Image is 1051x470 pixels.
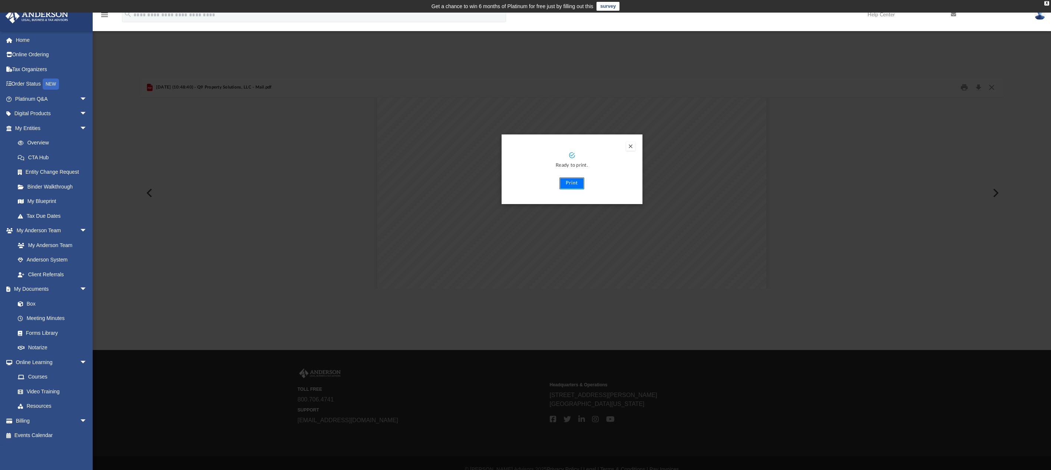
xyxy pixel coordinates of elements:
a: My Documentsarrow_drop_down [5,282,95,297]
a: Anderson System [10,253,95,267]
a: My Anderson Teamarrow_drop_down [5,223,95,238]
a: survey [596,2,619,11]
span: arrow_drop_down [80,413,95,429]
a: Platinum Q&Aarrow_drop_down [5,91,98,106]
a: Notarize [10,340,95,355]
a: Video Training [10,384,91,399]
span: arrow_drop_down [80,91,95,107]
a: Entity Change Request [10,165,98,180]
button: Print [559,177,584,189]
div: Preview [141,78,1003,289]
img: Anderson Advisors Platinum Portal [3,9,70,23]
span: arrow_drop_down [80,106,95,121]
a: Digital Productsarrow_drop_down [5,106,98,121]
i: menu [100,10,109,19]
i: search [124,10,132,18]
a: My Entitiesarrow_drop_down [5,121,98,136]
a: Online Learningarrow_drop_down [5,355,95,370]
span: arrow_drop_down [80,223,95,239]
a: Meeting Minutes [10,311,95,326]
a: CTA Hub [10,150,98,165]
a: My Blueprint [10,194,95,209]
a: Events Calendar [5,428,98,443]
a: My Anderson Team [10,238,91,253]
a: Billingarrow_drop_down [5,413,98,428]
a: Tax Organizers [5,62,98,77]
div: Get a chance to win 6 months of Platinum for free just by filling out this [432,2,594,11]
a: Overview [10,136,98,150]
a: Home [5,33,98,47]
a: Resources [10,399,95,414]
a: Forms Library [10,326,91,340]
span: arrow_drop_down [80,121,95,136]
a: Order StatusNEW [5,77,98,92]
a: Box [10,296,91,311]
p: Ready to print. [509,161,635,170]
div: close [1044,1,1049,6]
a: Courses [10,370,95,384]
a: menu [100,14,109,19]
a: Binder Walkthrough [10,179,98,194]
div: NEW [43,79,59,90]
span: arrow_drop_down [80,282,95,297]
a: Tax Due Dates [10,209,98,223]
a: Online Ordering [5,47,98,62]
span: arrow_drop_down [80,355,95,370]
img: User Pic [1034,9,1045,20]
a: Client Referrals [10,267,95,282]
